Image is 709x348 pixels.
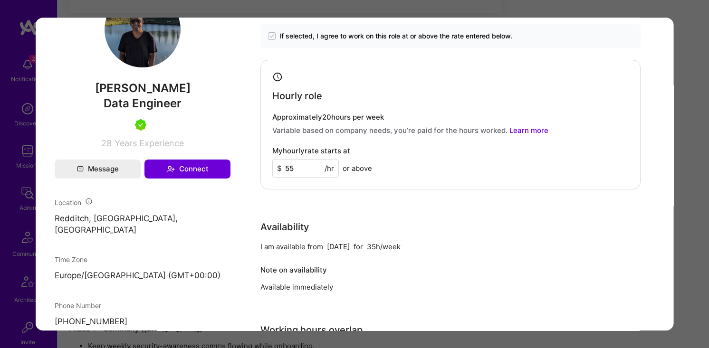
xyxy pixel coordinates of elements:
span: Time Zone [55,255,87,263]
span: $ [277,163,281,173]
input: XXX [272,159,338,177]
a: User Avatar [105,60,181,69]
h4: Hourly role [272,90,322,101]
div: h/week [375,241,400,251]
h4: My hourly rate starts at [272,146,350,155]
p: Variable based on company needs, you’re paid for the hours worked. [272,125,628,135]
p: [PHONE_NUMBER] [55,316,230,328]
a: Learn more [509,125,548,134]
div: Available immediately [260,282,640,292]
div: for [353,241,363,251]
i: icon Mail [77,166,83,172]
span: /hr [324,163,334,173]
div: Availability [260,219,308,234]
span: 28 [101,138,112,148]
img: A.Teamer in Residence [135,119,146,131]
span: If selected, I agree to work on this role at or above the rate entered below. [279,31,512,41]
div: [DATE] [326,241,349,251]
div: modal [36,18,674,331]
span: Years Experience [115,138,184,148]
p: Redditch, [GEOGRAPHIC_DATA], [GEOGRAPHIC_DATA] [55,213,230,236]
span: Phone Number [55,301,101,310]
div: I am available from [260,241,323,251]
span: [PERSON_NAME] [55,81,230,95]
p: Europe/[GEOGRAPHIC_DATA] (GMT+00:00 ) [55,270,230,282]
span: or above [342,163,372,173]
button: Message [55,160,141,179]
button: Connect [144,160,230,179]
div: Note on availability [260,263,326,277]
h4: Approximately 20 hours per week [272,113,628,121]
div: 35 [366,241,375,251]
span: Data Engineer [104,96,182,110]
div: Location [55,198,230,207]
div: Working hours overlap [260,322,362,337]
i: icon Clock [272,72,283,83]
i: icon Connect [166,165,175,173]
